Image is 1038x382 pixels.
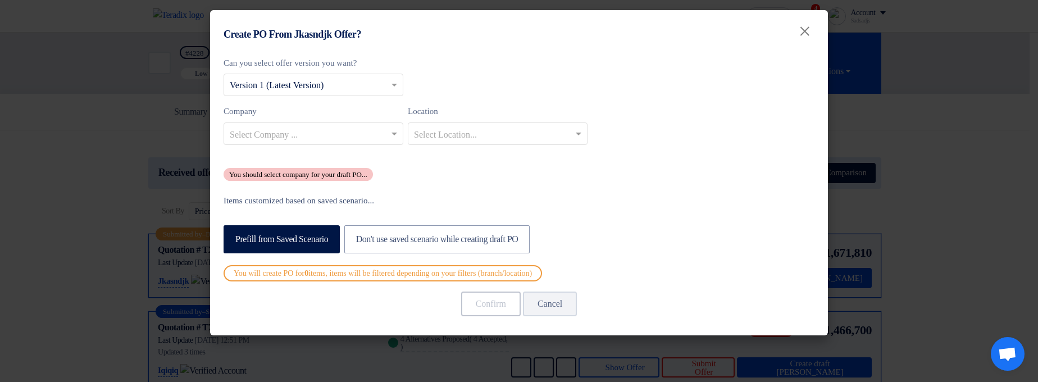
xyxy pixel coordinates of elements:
[224,57,403,70] label: Can you select offer version you want?
[224,105,403,118] label: Company
[789,18,820,40] button: Close
[304,269,308,278] b: 0
[798,19,811,44] span: ×
[991,337,1025,371] div: Open chat
[224,27,361,42] h4: Create PO From Jkasndjk Offer?
[461,292,521,316] button: Confirm
[224,225,340,253] label: Prefill from Saved Scenario
[523,292,577,316] button: Cancel
[408,105,588,118] label: Location
[224,168,373,181] div: You should select company for your draft PO...
[344,225,530,253] label: Don't use saved scenario while creating draft PO
[224,194,814,207] label: Items customized based on saved scenario...
[224,265,542,281] div: You will create PO for items, items will be filtered depending on your filters (branch/location)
